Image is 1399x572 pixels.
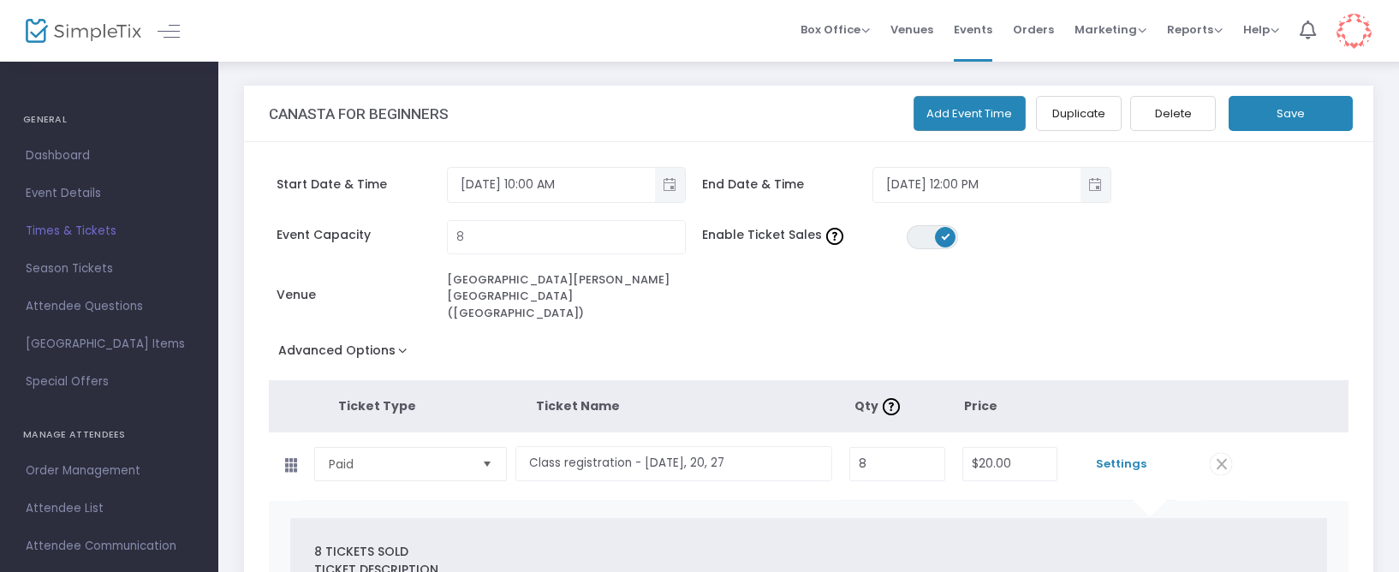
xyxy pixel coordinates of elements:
[314,543,408,561] label: 8 Tickets sold
[26,535,193,557] span: Attendee Communication
[475,448,499,480] button: Select
[890,8,933,51] span: Venues
[873,170,1081,199] input: Select date & time
[447,271,686,322] div: [GEOGRAPHIC_DATA][PERSON_NAME][GEOGRAPHIC_DATA] ([GEOGRAPHIC_DATA])
[26,498,193,520] span: Attendee List
[702,226,907,244] span: Enable Ticket Sales
[942,232,950,241] span: ON
[1013,8,1054,51] span: Orders
[338,397,416,414] span: Ticket Type
[448,170,655,199] input: Select date & time
[1243,21,1279,38] span: Help
[26,371,193,393] span: Special Offers
[277,286,447,304] span: Venue
[269,105,449,122] h3: CANASTA FOR BEGINNERS
[26,258,193,280] span: Season Tickets
[269,338,424,369] button: Advanced Options
[655,168,685,202] button: Toggle popup
[277,176,447,194] span: Start Date & Time
[329,456,468,473] span: Paid
[1075,456,1167,473] span: Settings
[23,418,195,452] h4: MANAGE ATTENDEES
[954,8,992,51] span: Events
[1081,168,1110,202] button: Toggle popup
[1229,96,1353,131] button: Save
[1075,21,1146,38] span: Marketing
[26,145,193,167] span: Dashboard
[23,103,195,137] h4: GENERAL
[702,176,872,194] span: End Date & Time
[826,228,843,245] img: question-mark
[26,460,193,482] span: Order Management
[1130,96,1216,131] button: Delete
[515,446,832,481] input: Enter a ticket type name. e.g. General Admission
[964,397,997,414] span: Price
[914,96,1027,131] button: Add Event Time
[883,398,900,415] img: question-mark
[26,220,193,242] span: Times & Tickets
[963,448,1057,480] input: Price
[1167,21,1223,38] span: Reports
[26,182,193,205] span: Event Details
[536,397,620,414] span: Ticket Name
[26,295,193,318] span: Attendee Questions
[801,21,870,38] span: Box Office
[854,397,904,414] span: Qty
[26,333,193,355] span: [GEOGRAPHIC_DATA] Items
[277,226,447,244] span: Event Capacity
[1036,96,1122,131] button: Duplicate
